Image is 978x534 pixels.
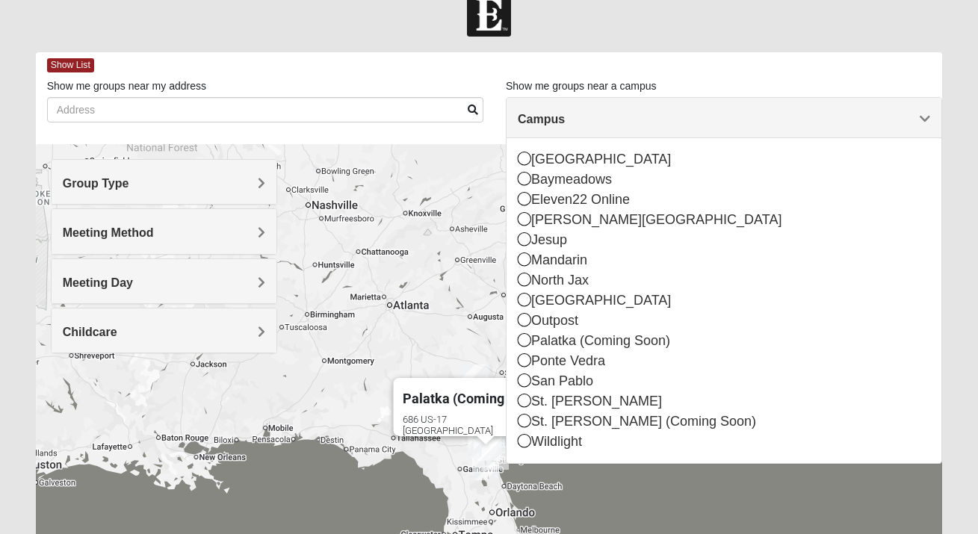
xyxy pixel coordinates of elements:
[403,414,578,436] div: 686 US-17 [GEOGRAPHIC_DATA]
[52,209,276,253] div: Meeting Method
[482,434,509,470] div: St. Augustine (Coming Soon)
[507,98,941,138] div: Campus
[52,259,276,303] div: Meeting Day
[518,391,930,412] div: St. [PERSON_NAME]
[518,230,930,250] div: Jesup
[461,364,488,400] div: Jesup
[507,138,941,463] div: Campus
[403,391,542,406] span: Palatka (Coming Soon)
[472,444,499,480] div: Palatka (Coming Soon)
[518,331,930,351] div: Palatka (Coming Soon)
[63,276,133,289] span: Meeting Day
[518,432,930,452] div: Wildlight
[518,210,930,230] div: [PERSON_NAME][GEOGRAPHIC_DATA]
[518,190,930,210] div: Eleven22 Online
[63,177,129,190] span: Group Type
[47,97,483,122] input: Address
[518,351,930,371] div: Ponte Vedra
[518,170,930,190] div: Baymeadows
[518,270,930,291] div: North Jax
[63,226,154,239] span: Meeting Method
[47,58,94,72] span: Show List
[518,311,930,331] div: Outpost
[518,149,930,170] div: [GEOGRAPHIC_DATA]
[52,160,276,204] div: Group Type
[518,250,930,270] div: Mandarin
[518,291,930,311] div: [GEOGRAPHIC_DATA]
[468,422,495,458] div: Orange Park
[518,371,930,391] div: San Pablo
[518,412,930,432] div: St. [PERSON_NAME] (Coming Soon)
[63,326,117,338] span: Childcare
[52,308,276,353] div: Childcare
[474,425,501,461] div: St. Johns
[506,78,657,93] label: Show me groups near a campus
[518,113,565,125] span: Campus
[47,78,206,93] label: Show me groups near my address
